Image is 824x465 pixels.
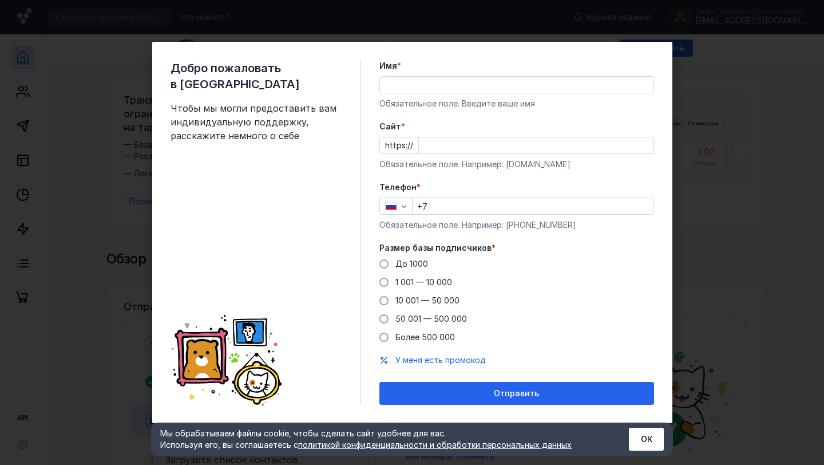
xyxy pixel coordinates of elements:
[379,182,417,193] span: Телефон
[171,60,342,92] span: Добро пожаловать в [GEOGRAPHIC_DATA]
[379,60,397,72] span: Имя
[494,389,539,399] span: Отправить
[395,355,486,365] span: У меня есть промокод
[379,219,654,231] div: Обязательное поле. Например: [PHONE_NUMBER]
[379,242,492,254] span: Размер базы подписчиков
[160,428,601,451] div: Мы обрабатываем файлы cookie, чтобы сделать сайт удобнее для вас. Используя его, вы соглашаетесь c
[395,277,452,287] span: 1 001 — 10 000
[379,121,401,132] span: Cайт
[171,101,342,143] span: Чтобы мы могли предоставить вам индивидуальную поддержку, расскажите немного о себе
[395,295,459,305] span: 10 001 — 50 000
[395,314,467,324] span: 50 001 — 500 000
[395,259,428,269] span: До 1000
[298,440,572,450] a: политикой конфиденциальности и обработки персональных данных
[379,98,654,109] div: Обязательное поле. Введите ваше имя
[379,159,654,170] div: Обязательное поле. Например: [DOMAIN_NAME]
[379,382,654,405] button: Отправить
[395,354,486,366] button: У меня есть промокод
[395,332,455,342] span: Более 500 000
[629,428,664,451] button: ОК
